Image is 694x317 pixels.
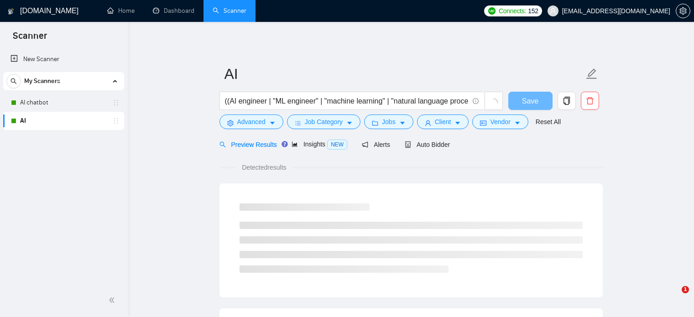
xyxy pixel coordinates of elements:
a: New Scanner [10,50,117,68]
button: settingAdvancedcaret-down [219,114,283,129]
span: Job Category [305,117,343,127]
a: Reset All [536,117,561,127]
img: logo [8,4,14,19]
button: idcardVendorcaret-down [472,114,528,129]
span: caret-down [514,120,521,126]
span: caret-down [399,120,406,126]
button: delete [581,92,599,110]
span: edit [586,68,598,80]
div: Tooltip anchor [281,140,289,148]
a: AI [20,112,107,130]
span: Scanner [5,29,54,48]
span: 1 [682,286,689,293]
span: Save [522,95,538,107]
span: Jobs [382,117,396,127]
button: folderJobscaret-down [364,114,413,129]
span: My Scanners [24,72,60,90]
a: dashboardDashboard [153,7,194,15]
span: area-chart [292,141,298,147]
button: userClientcaret-down [417,114,469,129]
button: barsJob Categorycaret-down [287,114,360,129]
input: Scanner name... [224,62,584,85]
span: idcard [480,120,486,126]
span: 152 [528,6,538,16]
span: user [425,120,431,126]
a: setting [676,7,690,15]
span: NEW [327,140,347,150]
span: Client [435,117,451,127]
span: search [219,141,226,148]
span: robot [405,141,411,148]
span: double-left [109,296,118,305]
span: loading [490,99,498,107]
input: Search Freelance Jobs... [225,95,469,107]
span: Auto Bidder [405,141,450,148]
a: homeHome [107,7,135,15]
span: Advanced [237,117,266,127]
a: searchScanner [213,7,246,15]
a: AI chatbot [20,94,107,112]
span: Preview Results [219,141,277,148]
span: user [550,8,556,14]
span: Vendor [490,117,510,127]
span: info-circle [473,98,479,104]
span: holder [112,117,120,125]
span: Connects: [499,6,526,16]
span: holder [112,99,120,106]
span: caret-down [346,120,353,126]
button: copy [558,92,576,110]
span: delete [581,97,599,105]
span: setting [227,120,234,126]
li: New Scanner [3,50,124,68]
iframe: Intercom live chat [663,286,685,308]
span: caret-down [454,120,461,126]
span: Insights [292,140,347,148]
img: upwork-logo.png [488,7,496,15]
li: My Scanners [3,72,124,130]
span: caret-down [269,120,276,126]
span: search [7,78,21,84]
button: search [6,74,21,88]
button: setting [676,4,690,18]
button: Save [508,92,553,110]
span: bars [295,120,301,126]
span: Detected results [235,162,292,172]
span: copy [558,97,575,105]
span: Alerts [362,141,390,148]
span: notification [362,141,368,148]
span: folder [372,120,378,126]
